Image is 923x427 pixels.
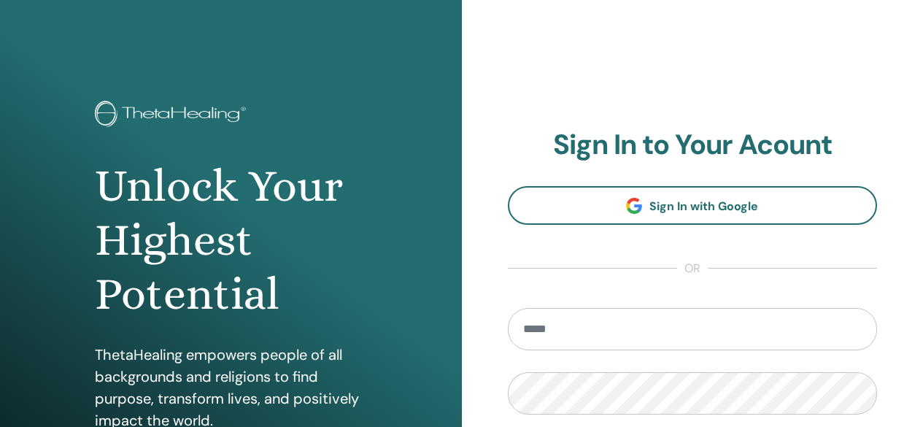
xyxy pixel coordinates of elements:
[649,199,758,214] span: Sign In with Google
[508,186,878,225] a: Sign In with Google
[95,159,366,322] h1: Unlock Your Highest Potential
[677,260,708,277] span: or
[508,128,878,162] h2: Sign In to Your Acount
